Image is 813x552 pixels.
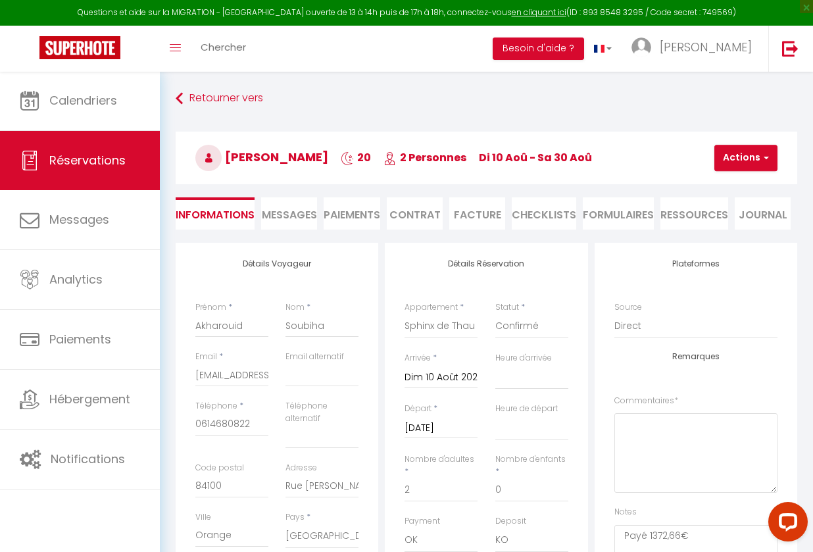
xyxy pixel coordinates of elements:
[387,197,443,230] li: Contrat
[285,351,344,363] label: Email alternatif
[405,515,440,528] label: Payment
[195,400,237,413] label: Téléphone
[383,150,466,165] span: 2 Personnes
[195,511,211,524] label: Ville
[195,259,358,268] h4: Détails Voyageur
[405,453,474,466] label: Nombre d'adultes
[495,301,519,314] label: Statut
[614,506,637,518] label: Notes
[512,7,566,18] a: en cliquant ici
[493,38,584,60] button: Besoin d'aide ?
[583,197,654,230] li: FORMULAIRES
[201,40,246,54] span: Chercher
[449,197,505,230] li: Facture
[195,301,226,314] label: Prénom
[49,152,126,168] span: Réservations
[512,197,576,230] li: CHECKLISTS
[176,197,255,230] li: Informations
[49,391,130,407] span: Hébergement
[614,395,678,407] label: Commentaires
[614,301,642,314] label: Source
[285,462,317,474] label: Adresse
[660,39,752,55] span: [PERSON_NAME]
[735,197,791,230] li: Journal
[324,197,380,230] li: Paiements
[622,26,768,72] a: ... [PERSON_NAME]
[405,259,568,268] h4: Détails Réservation
[49,92,117,109] span: Calendriers
[195,351,217,363] label: Email
[49,331,111,347] span: Paiements
[495,352,552,364] label: Heure d'arrivée
[405,301,458,314] label: Appartement
[262,207,317,222] span: Messages
[405,352,431,364] label: Arrivée
[714,145,777,171] button: Actions
[51,451,125,467] span: Notifications
[495,453,566,466] label: Nombre d'enfants
[660,197,728,230] li: Ressources
[631,38,651,57] img: ...
[49,271,103,288] span: Analytics
[341,150,371,165] span: 20
[39,36,120,59] img: Super Booking
[614,259,777,268] h4: Plateformes
[285,400,358,425] label: Téléphone alternatif
[195,462,244,474] label: Code postal
[285,511,305,524] label: Pays
[479,150,592,165] span: di 10 Aoû - sa 30 Aoû
[495,403,558,415] label: Heure de départ
[782,40,799,57] img: logout
[614,352,777,361] h4: Remarques
[195,149,328,165] span: [PERSON_NAME]
[285,301,305,314] label: Nom
[191,26,256,72] a: Chercher
[758,497,813,552] iframe: LiveChat chat widget
[495,515,526,528] label: Deposit
[405,403,431,415] label: Départ
[49,211,109,228] span: Messages
[176,87,797,111] a: Retourner vers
